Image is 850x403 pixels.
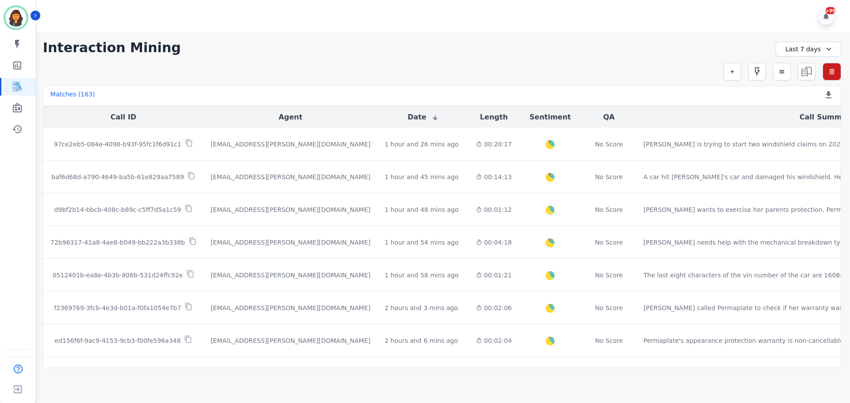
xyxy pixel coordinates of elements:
button: Length [480,112,508,123]
div: [EMAIL_ADDRESS][PERSON_NAME][DOMAIN_NAME] [211,336,371,345]
div: 2 hours and 3 mins ago [385,303,458,312]
div: [EMAIL_ADDRESS][PERSON_NAME][DOMAIN_NAME] [211,238,371,247]
div: No Score [595,205,623,214]
div: 1 hour and 54 mins ago [385,238,459,247]
div: [EMAIL_ADDRESS][PERSON_NAME][DOMAIN_NAME] [211,140,371,149]
div: No Score [595,336,623,345]
div: Matches ( 163 ) [50,90,95,102]
div: No Score [595,140,623,149]
div: No Score [595,303,623,312]
div: 1 hour and 45 mins ago [385,173,459,181]
div: 00:01:12 [476,205,512,214]
div: 00:02:04 [476,336,512,345]
p: 0512401b-ea8e-4b3b-806b-531d24ffc92e [52,271,183,280]
div: 00:20:17 [476,140,512,149]
div: 2 hours and 6 mins ago [385,336,458,345]
div: No Score [595,271,623,280]
div: +99 [826,7,835,14]
div: No Score [595,173,623,181]
div: No Score [595,238,623,247]
div: [EMAIL_ADDRESS][PERSON_NAME][DOMAIN_NAME] [211,205,371,214]
p: ed156f6f-9ac9-4153-9cb3-f00fe596a348 [54,336,181,345]
button: Call ID [111,112,136,123]
div: Last 7 days [776,42,841,57]
div: 00:02:06 [476,303,512,312]
div: 1 hour and 58 mins ago [385,271,459,280]
div: [EMAIL_ADDRESS][PERSON_NAME][DOMAIN_NAME] [211,303,371,312]
p: 97ce2eb5-084e-4098-b93f-95fc1f6d91c1 [54,140,182,149]
button: QA [603,112,615,123]
p: baf6d68d-a790-4649-ba5b-61e829aa7589 [51,173,184,181]
div: 1 hour and 48 mins ago [385,205,459,214]
div: 00:14:13 [476,173,512,181]
button: Sentiment [529,112,571,123]
div: 00:01:21 [476,271,512,280]
p: d9bf2b14-bbcb-408c-b89c-c5ff7d5a1c59 [54,205,181,214]
button: Date [408,112,439,123]
div: [EMAIL_ADDRESS][PERSON_NAME][DOMAIN_NAME] [211,173,371,181]
p: 72b96317-41a8-4ae8-b049-bb222a3b338b [50,238,185,247]
div: 00:04:18 [476,238,512,247]
p: f2369769-3fcb-4e3d-b01a-f0fa1054e7b7 [54,303,181,312]
h1: Interaction Mining [43,40,181,56]
button: Agent [278,112,302,123]
img: Bordered avatar [5,7,27,28]
div: 1 hour and 26 mins ago [385,140,459,149]
div: [EMAIL_ADDRESS][PERSON_NAME][DOMAIN_NAME] [211,271,371,280]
